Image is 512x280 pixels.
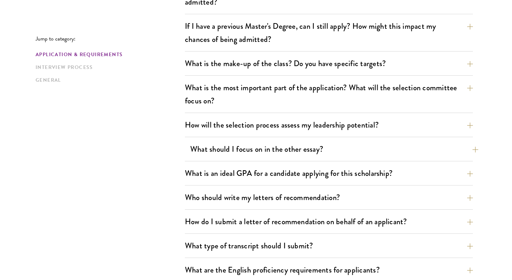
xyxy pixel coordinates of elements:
[190,141,478,157] button: What should I focus on in the other essay?
[185,165,473,181] button: What is an ideal GPA for a candidate applying for this scholarship?
[36,51,181,58] a: Application & Requirements
[185,55,473,71] button: What is the make-up of the class? Do you have specific targets?
[36,76,181,84] a: General
[185,117,473,133] button: How will the selection process assess my leadership potential?
[185,80,473,109] button: What is the most important part of the application? What will the selection committee focus on?
[36,64,181,71] a: Interview Process
[185,238,473,254] button: What type of transcript should I submit?
[36,36,185,42] p: Jump to category:
[185,18,473,47] button: If I have a previous Master's Degree, can I still apply? How might this impact my chances of bein...
[185,262,473,278] button: What are the English proficiency requirements for applicants?
[185,189,473,205] button: Who should write my letters of recommendation?
[185,214,473,230] button: How do I submit a letter of recommendation on behalf of an applicant?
